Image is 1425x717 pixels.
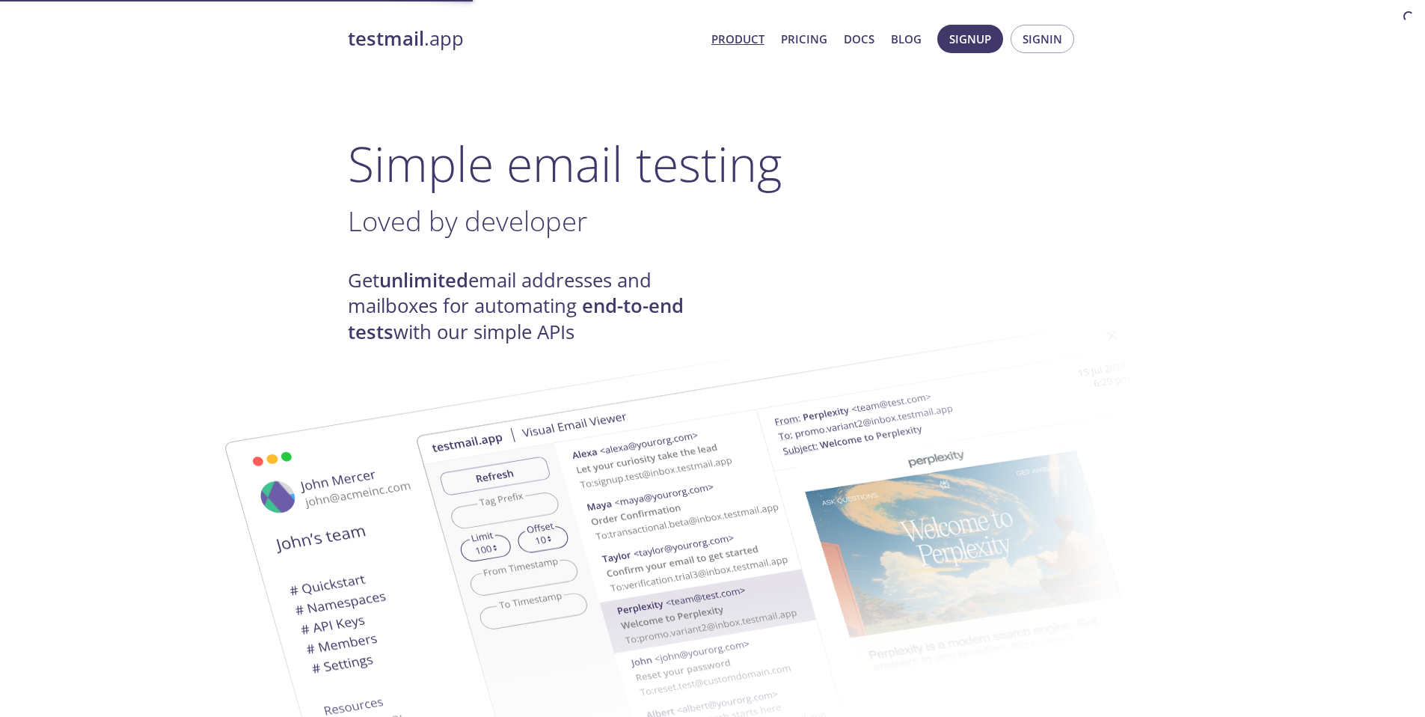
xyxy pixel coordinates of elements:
[348,202,587,239] span: Loved by developer
[891,29,922,49] a: Blog
[1011,25,1074,53] button: Signin
[1023,29,1062,49] span: Signin
[844,29,874,49] a: Docs
[348,293,684,344] strong: end-to-end tests
[711,29,764,49] a: Product
[348,268,713,345] h4: Get email addresses and mailboxes for automating with our simple APIs
[379,267,468,293] strong: unlimited
[937,25,1003,53] button: Signup
[781,29,827,49] a: Pricing
[949,29,991,49] span: Signup
[348,135,1078,192] h1: Simple email testing
[348,26,699,52] a: testmail.app
[348,25,424,52] strong: testmail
